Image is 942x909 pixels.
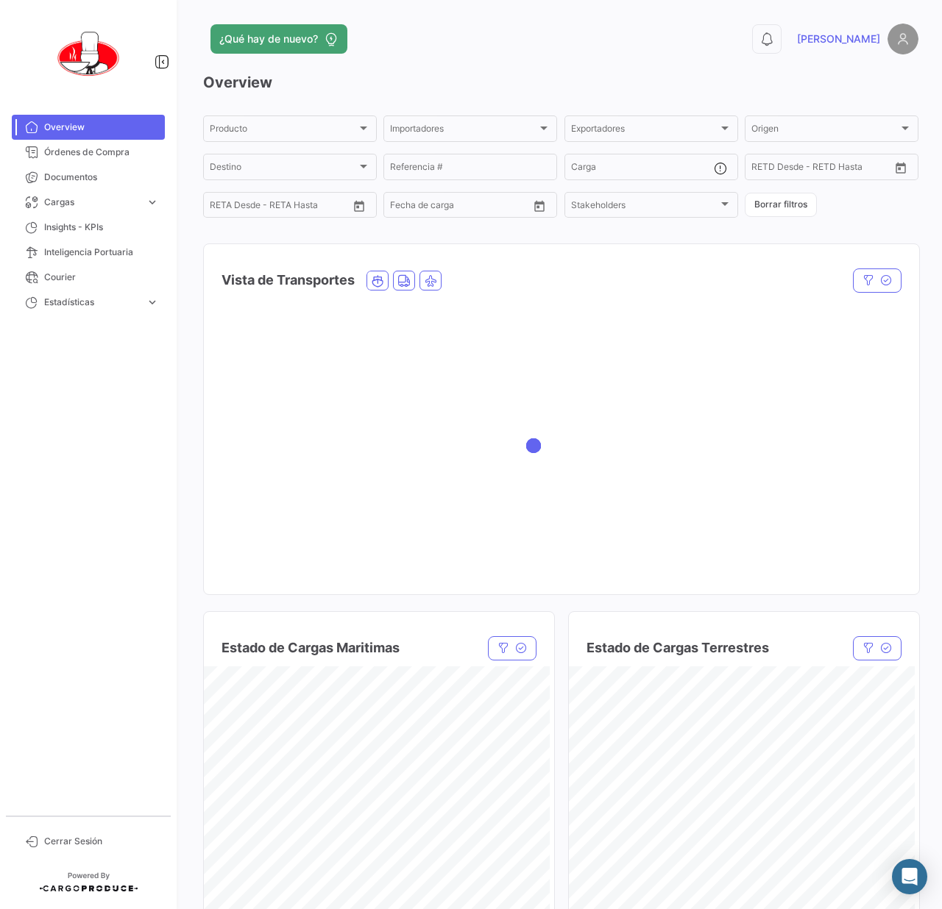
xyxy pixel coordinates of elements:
button: Borrar filtros [745,193,817,217]
input: Desde [390,202,417,213]
a: Insights - KPIs [12,215,165,240]
button: Open calendar [890,157,912,179]
span: [PERSON_NAME] [797,32,880,46]
h4: Estado de Cargas Terrestres [587,638,769,658]
a: Inteligencia Portuaria [12,240,165,265]
span: Overview [44,121,159,134]
input: Desde [751,164,778,174]
input: Desde [210,202,236,213]
input: Hasta [788,164,854,174]
span: Cerrar Sesión [44,835,159,848]
h4: Estado de Cargas Maritimas [222,638,400,658]
a: Courier [12,265,165,290]
span: Producto [210,126,357,136]
span: expand_more [146,196,159,209]
button: Open calendar [528,195,550,217]
h3: Overview [203,72,918,93]
span: Destino [210,164,357,174]
span: Inteligencia Portuaria [44,246,159,259]
a: Documentos [12,165,165,190]
span: Órdenes de Compra [44,146,159,159]
button: Open calendar [348,195,370,217]
span: ¿Qué hay de nuevo? [219,32,318,46]
span: Courier [44,271,159,284]
img: placeholder-user.png [888,24,918,54]
h4: Vista de Transportes [222,270,355,290]
span: Documentos [44,171,159,184]
div: Abrir Intercom Messenger [892,859,927,894]
img: 0621d632-ab00-45ba-b411-ac9e9fb3f036.png [52,18,125,91]
span: Stakeholders [571,202,718,213]
a: Overview [12,115,165,140]
span: Exportadores [571,126,718,136]
span: Insights - KPIs [44,221,159,234]
span: Estadísticas [44,296,140,309]
button: Ocean [367,271,388,290]
input: Hasta [247,202,313,213]
span: Cargas [44,196,140,209]
input: Hasta [427,202,493,213]
button: Land [394,271,414,290]
button: Air [420,271,441,290]
span: expand_more [146,296,159,309]
span: Importadores [390,126,537,136]
button: ¿Qué hay de nuevo? [210,24,347,54]
span: Origen [751,126,899,136]
a: Órdenes de Compra [12,140,165,165]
